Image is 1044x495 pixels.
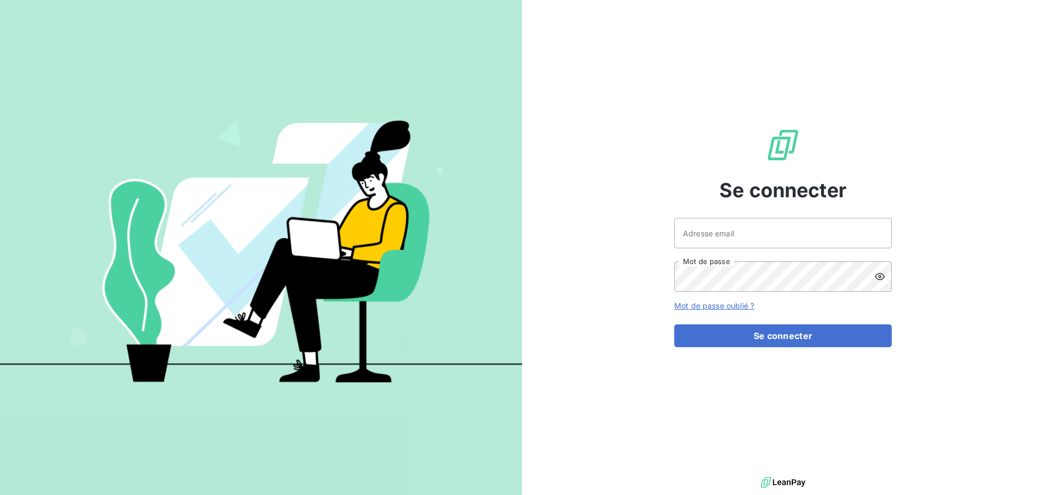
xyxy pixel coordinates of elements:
span: Se connecter [719,176,847,205]
input: placeholder [674,218,892,248]
img: logo [761,474,805,491]
button: Se connecter [674,324,892,347]
a: Mot de passe oublié ? [674,301,754,310]
img: Logo LeanPay [766,128,800,162]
